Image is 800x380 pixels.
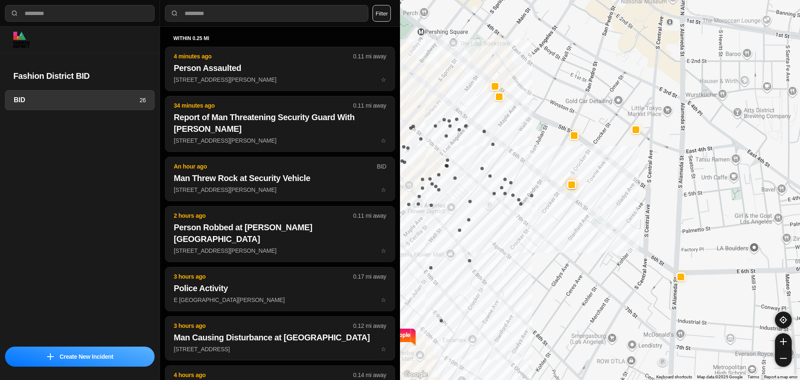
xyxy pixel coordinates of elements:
[656,374,692,380] button: Keyboard shortcuts
[353,272,386,281] p: 0.17 mi away
[13,70,146,82] h2: Fashion District BID
[174,172,386,184] h2: Man Threw Rock at Security Vehicle
[174,136,386,145] p: [STREET_ADDRESS][PERSON_NAME]
[174,345,386,353] p: [STREET_ADDRESS]
[381,137,386,144] span: star
[381,297,386,303] span: star
[165,316,395,360] button: 3 hours ago0.12 mi awayMan Causing Disturbance at [GEOGRAPHIC_DATA][STREET_ADDRESS]star
[174,111,386,135] h2: Report of Man Threatening Security Guard With [PERSON_NAME]
[174,247,386,255] p: [STREET_ADDRESS][PERSON_NAME]
[165,247,395,254] a: 2 hours ago0.11 mi awayPerson Robbed at [PERSON_NAME][GEOGRAPHIC_DATA][STREET_ADDRESS][PERSON_NAM...
[780,338,787,345] img: zoom-in
[165,186,395,193] a: An hour agoBIDMan Threw Rock at Security Vehicle[STREET_ADDRESS][PERSON_NAME]star
[13,32,30,48] img: logo
[165,296,395,303] a: 3 hours ago0.17 mi awayPolice ActivityE [GEOGRAPHIC_DATA][PERSON_NAME]star
[174,52,353,60] p: 4 minutes ago
[402,369,430,380] a: Open this area in Google Maps (opens a new window)
[165,157,395,201] button: An hour agoBIDMan Threw Rock at Security Vehicle[STREET_ADDRESS][PERSON_NAME]star
[47,353,54,360] img: icon
[174,221,386,245] h2: Person Robbed at [PERSON_NAME][GEOGRAPHIC_DATA]
[10,9,19,18] img: search
[764,375,797,379] a: Report a map error
[353,52,386,60] p: 0.11 mi away
[353,211,386,220] p: 0.11 mi away
[174,272,353,281] p: 3 hours ago
[165,345,395,352] a: 3 hours ago0.12 mi awayMan Causing Disturbance at [GEOGRAPHIC_DATA][STREET_ADDRESS]star
[353,101,386,110] p: 0.11 mi away
[353,322,386,330] p: 0.12 mi away
[381,186,386,193] span: star
[381,346,386,352] span: star
[353,371,386,379] p: 0.14 mi away
[14,95,140,105] h3: BID
[174,371,353,379] p: 4 hours ago
[165,47,395,91] button: 4 minutes ago0.11 mi awayPerson Assaulted[STREET_ADDRESS][PERSON_NAME]star
[174,332,386,343] h2: Man Causing Disturbance at [GEOGRAPHIC_DATA]
[402,369,430,380] img: Google
[410,327,417,346] img: notch
[697,375,742,379] span: Map data ©2025 Google
[165,137,395,144] a: 34 minutes ago0.11 mi awayReport of Man Threatening Security Guard With [PERSON_NAME][STREET_ADDR...
[174,186,386,194] p: [STREET_ADDRESS][PERSON_NAME]
[165,267,395,311] button: 3 hours ago0.17 mi awayPolice ActivityE [GEOGRAPHIC_DATA][PERSON_NAME]star
[775,350,792,367] button: zoom-out
[174,322,353,330] p: 3 hours ago
[170,9,179,18] img: search
[747,375,759,379] a: Terms (opens in new tab)
[5,347,155,367] button: iconCreate New Incident
[173,35,387,42] h5: within 0.25 mi
[174,162,377,171] p: An hour ago
[372,5,391,22] button: Filter
[377,162,386,171] p: BID
[165,96,395,152] button: 34 minutes ago0.11 mi awayReport of Man Threatening Security Guard With [PERSON_NAME][STREET_ADDR...
[780,316,787,324] img: recenter
[174,296,386,304] p: E [GEOGRAPHIC_DATA][PERSON_NAME]
[775,333,792,350] button: zoom-in
[174,282,386,294] h2: Police Activity
[174,211,353,220] p: 2 hours ago
[174,101,353,110] p: 34 minutes ago
[174,75,386,84] p: [STREET_ADDRESS][PERSON_NAME]
[165,206,395,262] button: 2 hours ago0.11 mi awayPerson Robbed at [PERSON_NAME][GEOGRAPHIC_DATA][STREET_ADDRESS][PERSON_NAM...
[140,96,146,104] p: 26
[165,76,395,83] a: 4 minutes ago0.11 mi awayPerson Assaulted[STREET_ADDRESS][PERSON_NAME]star
[5,90,155,110] a: BID26
[174,62,386,74] h2: Person Assaulted
[60,352,113,361] p: Create New Incident
[381,247,386,254] span: star
[775,312,792,328] button: recenter
[780,355,787,362] img: zoom-out
[381,76,386,83] span: star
